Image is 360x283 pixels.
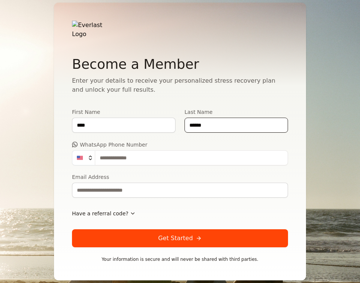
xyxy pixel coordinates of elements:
p: Your information is secure and will never be shared with third parties. [72,256,288,262]
p: Enter your details to receive your personalized stress recovery plan and unlock your full results. [72,76,288,94]
span: Have a referral code? [72,210,128,217]
label: First Name [72,109,175,115]
label: WhatsApp Phone Number [72,142,288,147]
h2: Become a Member [72,57,288,72]
img: Everlast Logo [72,21,113,39]
label: Email Address [72,174,288,180]
button: Have a referral code? [72,207,136,220]
button: Get Started [72,229,288,247]
label: Last Name [184,109,288,115]
div: Get Started [158,234,202,243]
